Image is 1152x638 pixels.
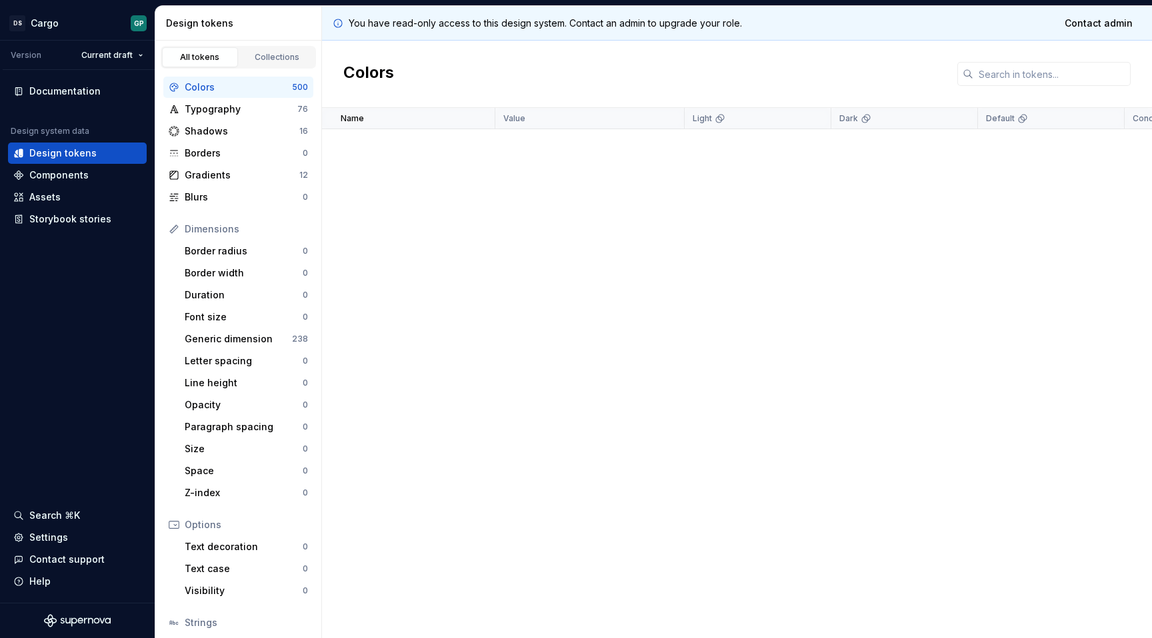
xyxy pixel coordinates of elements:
button: Contact support [8,549,147,570]
a: Line height0 [179,372,313,394]
a: Text decoration0 [179,536,313,557]
a: Borders0 [163,143,313,164]
a: Letter spacing0 [179,350,313,372]
a: Gradients12 [163,164,313,186]
div: Z-index [185,486,303,499]
div: 12 [299,170,308,180]
div: Search ⌘K [29,509,80,522]
div: Gradients [185,168,299,182]
button: Current draft [75,46,149,65]
div: Options [185,518,308,531]
div: Blurs [185,190,303,204]
div: 0 [303,400,308,410]
div: 500 [292,82,308,93]
div: Strings [185,616,308,629]
div: DS [9,15,25,31]
div: Borders [185,147,303,160]
div: Cargo [31,17,59,30]
p: Default [986,113,1015,124]
div: Design tokens [166,17,316,30]
a: Paragraph spacing0 [179,416,313,438]
div: Letter spacing [185,354,303,368]
p: Name [341,113,364,124]
div: Font size [185,310,303,324]
div: Contact support [29,553,105,566]
button: Help [8,571,147,592]
p: Dark [839,113,858,124]
p: You have read-only access to this design system. Contact an admin to upgrade your role. [349,17,742,30]
div: 238 [292,334,308,344]
div: Visibility [185,584,303,597]
div: 0 [303,585,308,596]
div: 0 [303,356,308,366]
div: Generic dimension [185,332,292,346]
a: Text case0 [179,558,313,579]
a: Generic dimension238 [179,328,313,350]
div: All tokens [167,52,233,63]
div: Version [11,50,41,61]
div: Shadows [185,125,299,138]
div: 76 [297,104,308,115]
div: 0 [303,466,308,476]
a: Documentation [8,81,147,102]
a: Duration0 [179,284,313,306]
a: Settings [8,527,147,548]
button: DSCargoGP [3,9,152,37]
div: Help [29,575,51,588]
a: Design tokens [8,143,147,164]
a: Contact admin [1056,11,1141,35]
div: Colors [185,81,292,94]
div: Storybook stories [29,212,111,226]
div: Typography [185,103,297,116]
a: Storybook stories [8,208,147,230]
div: 0 [303,246,308,256]
div: Assets [29,190,61,204]
p: Light [693,113,712,124]
div: Line height [185,376,303,390]
h2: Colors [343,62,394,86]
div: 0 [303,487,308,498]
a: Typography76 [163,99,313,120]
div: 0 [303,268,308,278]
div: Design system data [11,126,89,137]
a: Components [8,164,147,186]
div: Paragraph spacing [185,420,303,434]
a: Opacity0 [179,394,313,416]
span: Contact admin [1065,17,1133,30]
a: Blurs0 [163,186,313,208]
div: Documentation [29,85,101,98]
div: 0 [303,444,308,454]
p: Value [503,113,525,124]
div: 0 [303,563,308,574]
div: 0 [303,541,308,552]
a: Border width0 [179,262,313,284]
a: Z-index0 [179,482,313,503]
div: 0 [303,312,308,322]
div: Text case [185,562,303,575]
div: Components [29,168,89,182]
a: Font size0 [179,306,313,328]
div: Collections [244,52,311,63]
a: Assets [8,186,147,208]
div: 0 [303,148,308,159]
div: 16 [299,126,308,137]
a: Shadows16 [163,121,313,142]
a: Visibility0 [179,580,313,601]
a: Colors500 [163,77,313,98]
div: Text decoration [185,540,303,553]
div: Opacity [185,398,303,412]
button: Search ⌘K [8,505,147,526]
div: Border radius [185,244,303,258]
a: Size0 [179,438,313,460]
div: Dimensions [185,222,308,236]
div: Space [185,464,303,478]
div: Design tokens [29,147,97,160]
svg: Supernova Logo [44,614,111,627]
div: GP [134,18,144,29]
a: Border radius0 [179,240,313,262]
div: 0 [303,378,308,388]
div: 0 [303,290,308,300]
div: 0 [303,192,308,202]
div: Duration [185,288,303,302]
